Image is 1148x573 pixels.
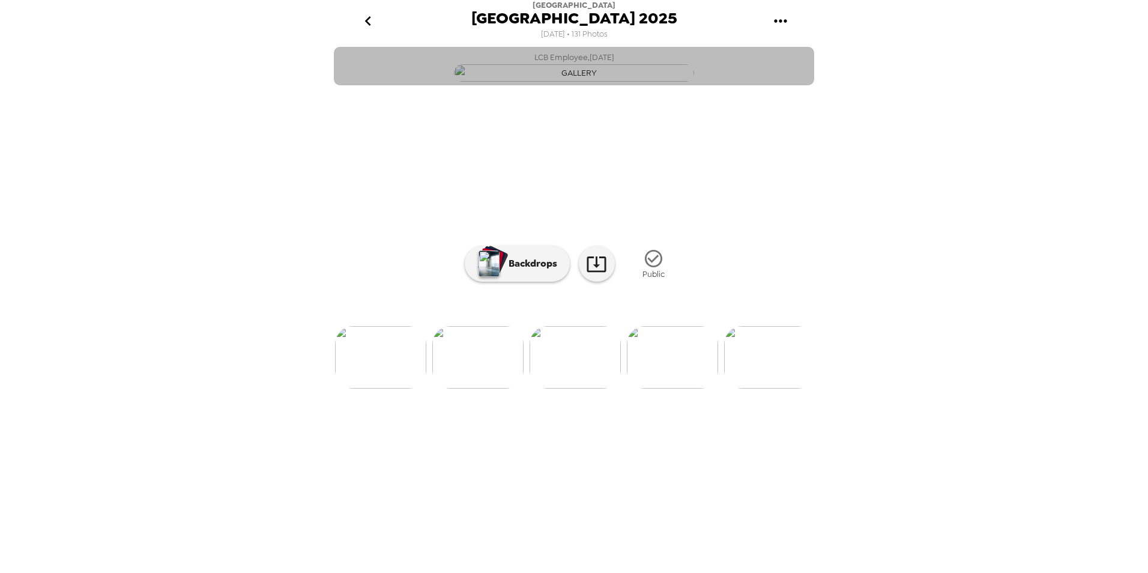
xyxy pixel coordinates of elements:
button: go back [348,2,387,41]
span: [GEOGRAPHIC_DATA] 2025 [471,10,677,26]
img: gallery [627,326,718,389]
img: gallery [724,326,815,389]
span: Public [642,269,665,279]
button: gallery menu [761,2,800,41]
p: Backdrops [503,256,557,271]
span: [DATE] • 131 Photos [541,26,608,43]
img: gallery [432,326,524,389]
button: LCB Employee,[DATE] [334,47,814,85]
span: LCB Employee , [DATE] [534,50,614,64]
img: gallery [530,326,621,389]
button: Backdrops [465,246,570,282]
button: Public [624,241,684,286]
img: gallery [454,64,694,82]
img: gallery [335,326,426,389]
